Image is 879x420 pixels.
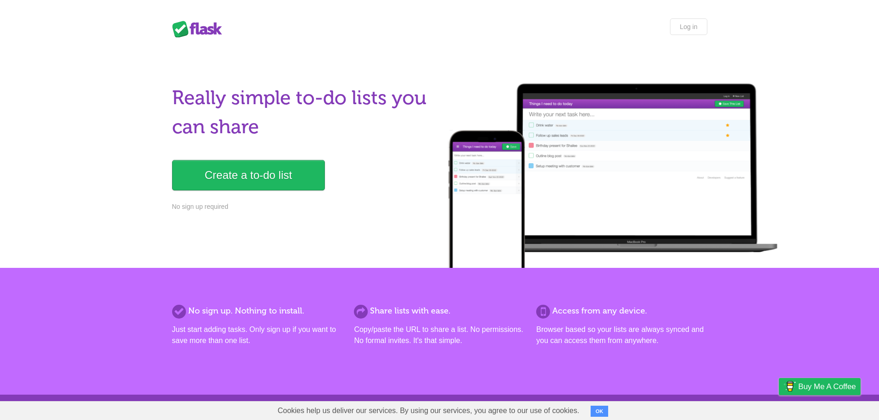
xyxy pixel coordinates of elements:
img: Buy me a coffee [783,379,796,394]
a: Buy me a coffee [779,378,861,395]
button: OK [591,406,609,417]
a: Log in [670,18,707,35]
span: Buy me a coffee [798,379,856,395]
p: No sign up required [172,202,434,212]
h2: No sign up. Nothing to install. [172,305,343,317]
div: Flask Lists [172,21,227,37]
span: Cookies help us deliver our services. By using our services, you agree to our use of cookies. [269,402,589,420]
h2: Share lists with ease. [354,305,525,317]
h1: Really simple to-do lists you can share [172,83,434,142]
p: Just start adding tasks. Only sign up if you want to save more than one list. [172,324,343,346]
h2: Access from any device. [536,305,707,317]
p: Copy/paste the URL to share a list. No permissions. No formal invites. It's that simple. [354,324,525,346]
p: Browser based so your lists are always synced and you can access them from anywhere. [536,324,707,346]
a: Create a to-do list [172,160,325,190]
